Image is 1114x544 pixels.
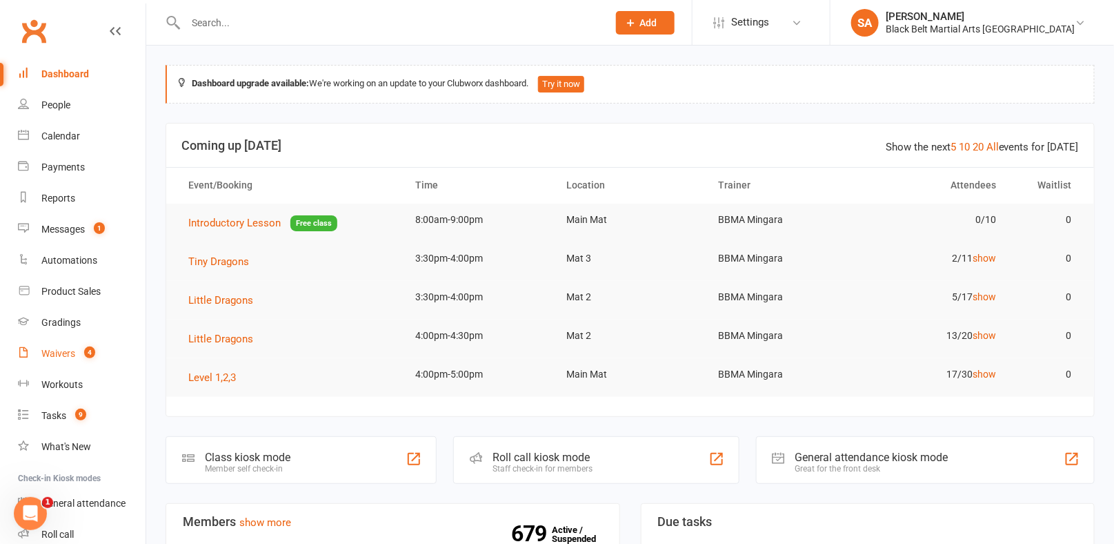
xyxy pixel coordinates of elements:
[973,141,984,153] a: 20
[183,515,603,529] h3: Members
[188,253,259,270] button: Tiny Dragons
[41,498,126,509] div: General attendance
[18,431,146,463] a: What's New
[857,320,1009,352] td: 13/20
[41,529,74,540] div: Roll call
[188,331,263,347] button: Little Dragons
[1008,168,1084,203] th: Waitlist
[205,451,290,464] div: Class kiosk mode
[493,464,593,474] div: Staff check-in for members
[555,204,706,236] td: Main Mat
[538,76,584,93] button: Try it now
[795,464,948,474] div: Great for the front desk
[18,152,146,183] a: Payments
[403,242,555,275] td: 3:30pm-4:00pm
[857,281,1009,313] td: 5/17
[181,13,598,32] input: Search...
[555,168,706,203] th: Location
[851,9,879,37] div: SA
[886,10,1075,23] div: [PERSON_NAME]
[18,59,146,90] a: Dashboard
[493,451,593,464] div: Roll call kiosk mode
[973,330,996,341] a: show
[205,464,290,474] div: Member self check-in
[41,99,70,110] div: People
[176,168,403,203] th: Event/Booking
[14,497,47,530] iframe: Intercom live chat
[959,141,970,153] a: 10
[555,358,706,391] td: Main Mat
[84,347,95,358] span: 4
[41,130,80,142] div: Calendar
[18,338,146,369] a: Waivers 4
[706,204,857,236] td: BBMA Mingara
[18,307,146,338] a: Gradings
[731,7,769,38] span: Settings
[1008,204,1084,236] td: 0
[41,379,83,390] div: Workouts
[192,78,309,88] strong: Dashboard upgrade available:
[41,68,89,79] div: Dashboard
[41,162,85,173] div: Payments
[166,65,1095,104] div: We're working on an update to your Clubworx dashboard.
[706,242,857,275] td: BBMA Mingara
[18,90,146,121] a: People
[41,410,66,421] div: Tasks
[18,245,146,276] a: Automations
[986,141,999,153] a: All
[18,488,146,519] a: General attendance kiosk mode
[188,371,236,384] span: Level 1,2,3
[42,497,53,508] span: 1
[290,215,337,231] span: Free class
[188,292,263,309] button: Little Dragons
[41,193,75,204] div: Reports
[616,11,675,35] button: Add
[857,358,1009,391] td: 17/30
[886,139,1079,155] div: Show the next events for [DATE]
[951,141,956,153] a: 5
[188,333,253,345] span: Little Dragons
[1008,242,1084,275] td: 0
[857,242,1009,275] td: 2/11
[555,242,706,275] td: Mat 3
[1008,358,1084,391] td: 0
[1008,320,1084,352] td: 0
[41,441,91,452] div: What's New
[555,281,706,313] td: Mat 2
[18,183,146,214] a: Reports
[658,515,1078,529] h3: Due tasks
[795,451,948,464] div: General attendance kiosk mode
[18,214,146,245] a: Messages 1
[188,215,337,232] button: Introductory LessonFree class
[18,121,146,152] a: Calendar
[75,409,86,420] span: 9
[94,222,105,234] span: 1
[18,400,146,431] a: Tasks 9
[886,23,1075,35] div: Black Belt Martial Arts [GEOGRAPHIC_DATA]
[41,255,97,266] div: Automations
[857,168,1009,203] th: Attendees
[403,168,555,203] th: Time
[18,276,146,307] a: Product Sales
[706,168,857,203] th: Trainer
[41,224,85,235] div: Messages
[403,320,555,352] td: 4:00pm-4:30pm
[188,255,249,268] span: Tiny Dragons
[1008,281,1084,313] td: 0
[973,369,996,380] a: show
[181,139,1079,153] h3: Coming up [DATE]
[18,369,146,400] a: Workouts
[706,281,857,313] td: BBMA Mingara
[555,320,706,352] td: Mat 2
[239,516,291,529] a: show more
[403,204,555,236] td: 8:00am-9:00pm
[973,291,996,302] a: show
[973,253,996,264] a: show
[17,14,51,48] a: Clubworx
[640,17,657,28] span: Add
[41,286,101,297] div: Product Sales
[41,317,81,328] div: Gradings
[706,358,857,391] td: BBMA Mingara
[188,369,246,386] button: Level 1,2,3
[403,358,555,391] td: 4:00pm-5:00pm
